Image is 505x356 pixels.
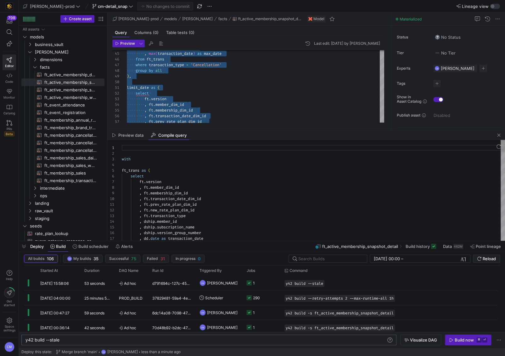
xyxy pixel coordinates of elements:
a: Spacesettings [3,315,16,335]
span: [PERSON_NAME] [35,49,104,56]
span: 75 [131,256,136,261]
span: transaction_date [158,51,193,56]
span: , [144,113,147,118]
button: Alerts [113,241,136,252]
a: ft_membership_annual_retention​​​​​​​​​​ [21,116,104,124]
a: ft_membership_cancellations_daily_forecast​​​​​​​​​​ [21,131,104,139]
div: Press SPACE to select this row. [21,109,104,116]
span: group [136,68,147,73]
div: 6dc14a08-7098-47a0-969e-a9d49173b2b2 [149,305,196,320]
span: ft [149,113,153,118]
button: [PERSON_NAME]-prod [111,15,160,23]
button: [PERSON_NAME] [181,15,214,23]
span: Alerts [121,244,133,249]
div: 8 [107,185,114,190]
button: models [163,15,178,23]
div: Press SPACE to select this row. [21,71,104,78]
span: ( [148,168,150,173]
div: 48 [112,68,119,73]
span: All builds [28,256,44,261]
span: Visualize DAG [410,337,437,342]
span: ft_membership_cancellations​​​​​​​​​​ [44,147,97,154]
span: Catalog [3,111,15,115]
span: less than a minute ago [141,350,181,354]
span: models [164,17,177,21]
span: ft [144,185,148,190]
div: Press SPACE to select this row. [21,184,104,192]
span: ft_trans [147,57,164,62]
span: , [139,202,142,207]
span: ( [155,51,158,56]
div: 5 [107,168,114,173]
span: facts [218,17,227,21]
input: End datetime [405,256,446,261]
button: Build history [403,241,439,252]
span: . [153,108,155,113]
span: ft_membership_sales_weekly_forecast​​​​​​​​​​ [44,162,97,169]
span: ft [144,202,148,207]
button: Reload [473,255,500,263]
a: ft_membership_sales_daily_forecast​​​​​​​​​​ [21,154,104,162]
span: ft [144,208,148,213]
span: Code [5,80,13,83]
span: as [151,85,155,90]
button: Successful75 [105,255,140,263]
img: undefined [308,17,312,21]
img: https://storage.googleapis.com/y42-prod-data-exchange/images/uAsz27BndGEK0hZWDFeOjoxA7jCwgK9jE472... [6,3,13,9]
img: No tier [435,50,440,55]
span: transaction_date_dim_id [150,196,201,201]
span: cm-detail_snap [98,4,127,9]
span: version [146,179,161,184]
span: Monitor [3,95,15,99]
span: all [155,68,162,73]
span: ft_active_membership_weekly_forecast​​​​​​​​​​ [44,94,97,101]
span: Columns [134,31,159,35]
span: ft_membership_cancellations_weekly_forecast​​​​​​​​​​ [44,139,97,146]
span: limit_date [127,85,149,90]
div: 7 [107,179,114,185]
span: as [197,51,202,56]
div: Press SPACE to select this row. [21,26,104,33]
span: , [129,74,131,79]
a: ft_membership_cancellations_weekly_forecast​​​​​​​​​​ [21,139,104,146]
span: by [149,68,153,73]
span: dimensions [40,56,104,63]
span: Build [56,244,66,249]
div: Press SPACE to select this row. [21,154,104,162]
span: ft_membership_transaction​​​​​​​​​​ [44,177,97,184]
span: Successful [109,256,129,261]
div: Press SPACE to select this row. [21,215,104,222]
div: 49 [112,73,119,79]
span: Build history [406,244,430,249]
div: d791694c-127c-454b-a3cb-a8af55b65f5f [149,276,196,290]
span: 31 [160,256,165,261]
a: ft_membership_cancellations​​​​​​​​​​ [21,146,104,154]
span: Space settings [3,324,15,332]
span: Editor [5,64,14,68]
span: Query [115,31,127,35]
div: 798 [7,15,17,20]
span: models [30,33,104,41]
span: raw_vault [35,207,104,215]
div: Press SPACE to select this row. [21,222,104,230]
span: [PERSON_NAME]-prod [118,17,159,21]
span: Failed [147,256,158,261]
span: Reload [483,256,496,261]
div: Last edit: [DATE] by [PERSON_NAME] [314,41,380,46]
a: ft_membership_sales​​​​​​​​​​ [21,169,104,177]
span: , [139,213,142,218]
span: Tier [397,51,428,55]
div: 11 [107,202,114,207]
span: ft [139,179,144,184]
span: ) [193,51,195,56]
a: ft_event_attendance​​​​​​​​​​ [21,101,104,109]
a: ft_active_membership_snapshot​​​​​​​​​​ [21,86,104,94]
span: seeds [30,222,104,230]
span: Table tests [166,31,194,35]
span: Model [313,17,324,21]
span: . [153,102,155,107]
span: Data [443,244,452,249]
a: Monitor [3,86,16,102]
div: CM [101,349,106,354]
span: with [122,157,131,162]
